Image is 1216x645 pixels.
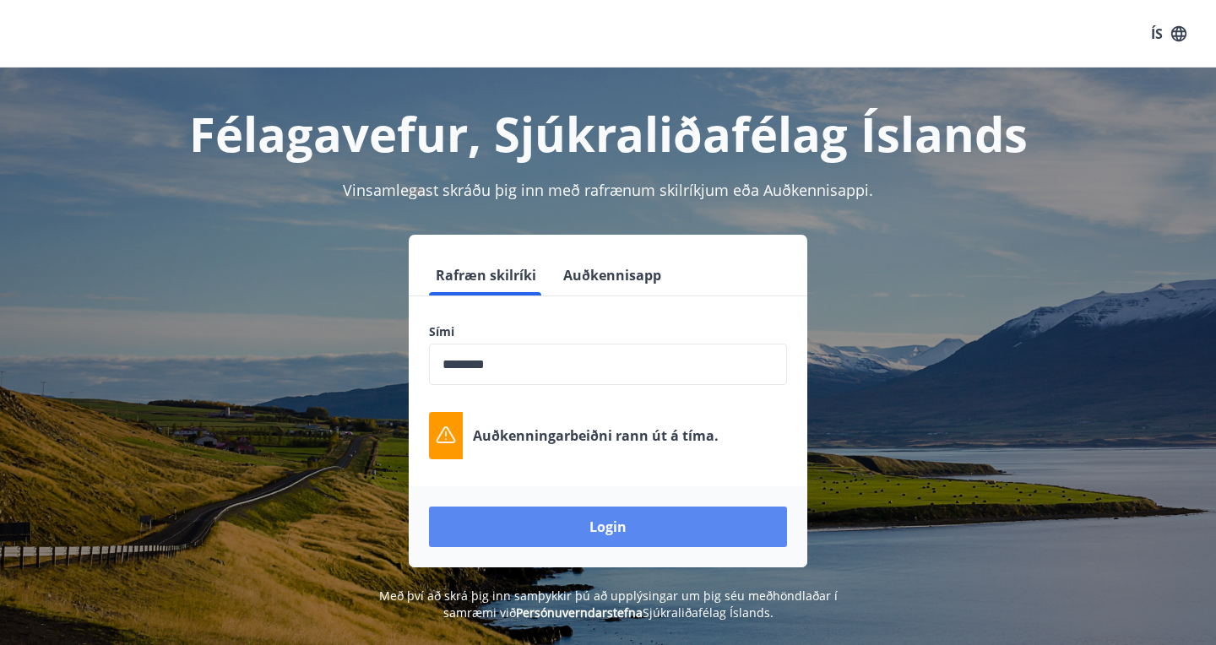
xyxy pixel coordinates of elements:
[429,255,543,295] button: Rafræn skilríki
[429,507,787,547] button: Login
[556,255,668,295] button: Auðkennisapp
[429,323,787,340] label: Sími
[473,426,719,445] p: Auðkenningarbeiðni rann út á tíma.
[20,101,1196,165] h1: Félagavefur, Sjúkraliðafélag Íslands
[379,588,838,621] span: Með því að skrá þig inn samþykkir þú að upplýsingar um þig séu meðhöndlaðar í samræmi við Sjúkral...
[343,180,873,200] span: Vinsamlegast skráðu þig inn með rafrænum skilríkjum eða Auðkennisappi.
[1142,19,1196,49] button: ÍS
[516,604,643,621] a: Persónuverndarstefna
